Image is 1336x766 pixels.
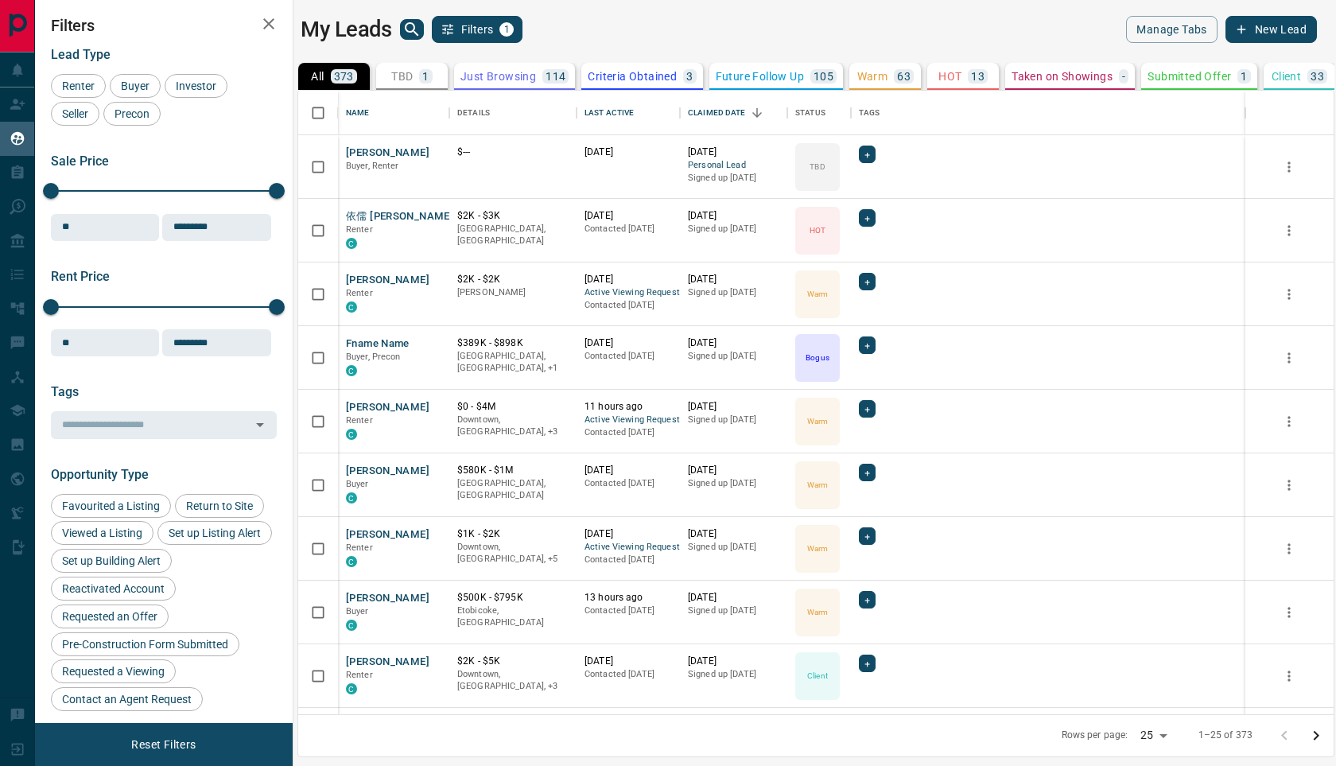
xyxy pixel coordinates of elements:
[807,606,828,618] p: Warm
[51,16,277,35] h2: Filters
[249,414,271,436] button: Open
[688,414,779,426] p: Signed up [DATE]
[1277,601,1301,624] button: more
[584,554,672,566] p: Contacted [DATE]
[1225,16,1317,43] button: New Lead
[584,591,672,605] p: 13 hours ago
[810,161,825,173] p: TBD
[346,336,410,352] button: Fname Name
[457,668,569,693] p: Midtown | Central, East York, Toronto
[971,71,985,82] p: 13
[346,91,370,135] div: Name
[1012,71,1113,82] p: Taken on Showings
[584,655,672,668] p: [DATE]
[301,17,392,42] h1: My Leads
[584,336,672,350] p: [DATE]
[165,74,227,98] div: Investor
[1277,664,1301,688] button: more
[584,426,672,439] p: Contacted [DATE]
[457,223,569,247] p: [GEOGRAPHIC_DATA], [GEOGRAPHIC_DATA]
[688,541,779,554] p: Signed up [DATE]
[859,655,876,672] div: +
[346,400,429,415] button: [PERSON_NAME]
[457,146,569,159] p: $---
[338,91,449,135] div: Name
[584,605,672,617] p: Contacted [DATE]
[1272,71,1301,82] p: Client
[897,71,911,82] p: 63
[746,102,768,124] button: Sort
[1277,155,1301,179] button: more
[457,91,490,135] div: Details
[864,401,870,417] span: +
[584,400,672,414] p: 11 hours ago
[346,620,357,631] div: condos.ca
[807,288,828,300] p: Warm
[857,71,888,82] p: Warm
[346,655,429,670] button: [PERSON_NAME]
[175,494,264,518] div: Return to Site
[51,154,109,169] span: Sale Price
[457,400,569,414] p: $0 - $4M
[346,556,357,567] div: condos.ca
[51,102,99,126] div: Seller
[457,209,569,223] p: $2K - $3K
[688,591,779,605] p: [DATE]
[457,273,569,286] p: $2K - $2K
[457,655,569,668] p: $2K - $5K
[584,273,672,286] p: [DATE]
[859,336,876,354] div: +
[1062,729,1128,742] p: Rows per page:
[346,288,373,298] span: Renter
[400,19,424,40] button: search button
[56,638,234,651] span: Pre-Construction Form Submitted
[688,209,779,223] p: [DATE]
[56,610,163,623] span: Requested an Offer
[859,91,880,135] div: Tags
[422,71,429,82] p: 1
[859,400,876,418] div: +
[346,209,453,224] button: 依儒 [PERSON_NAME]
[1277,410,1301,434] button: more
[688,527,779,541] p: [DATE]
[864,465,870,480] span: +
[115,80,155,92] span: Buyer
[1198,729,1252,742] p: 1–25 of 373
[51,632,239,656] div: Pre-Construction Form Submitted
[688,350,779,363] p: Signed up [DATE]
[688,477,779,490] p: Signed up [DATE]
[807,670,828,682] p: Client
[449,91,577,135] div: Details
[432,16,523,43] button: Filters1
[584,350,672,363] p: Contacted [DATE]
[688,223,779,235] p: Signed up [DATE]
[346,429,357,440] div: condos.ca
[110,74,161,98] div: Buyer
[56,527,148,539] span: Viewed a Listing
[584,91,634,135] div: Last Active
[157,521,272,545] div: Set up Listing Alert
[584,527,672,541] p: [DATE]
[51,605,169,628] div: Requested an Offer
[51,687,203,711] div: Contact an Agent Request
[334,71,354,82] p: 373
[163,527,266,539] span: Set up Listing Alert
[688,286,779,299] p: Signed up [DATE]
[457,605,569,629] p: Etobicoke, [GEOGRAPHIC_DATA]
[460,71,536,82] p: Just Browsing
[346,365,357,376] div: condos.ca
[859,464,876,481] div: +
[51,549,172,573] div: Set up Building Alert
[588,71,677,82] p: Criteria Obtained
[795,91,825,135] div: Status
[1122,71,1125,82] p: -
[807,479,828,491] p: Warm
[457,350,569,375] p: Toronto
[864,274,870,290] span: +
[346,238,357,249] div: condos.ca
[346,670,373,680] span: Renter
[807,415,828,427] p: Warm
[109,107,155,120] span: Precon
[688,400,779,414] p: [DATE]
[688,655,779,668] p: [DATE]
